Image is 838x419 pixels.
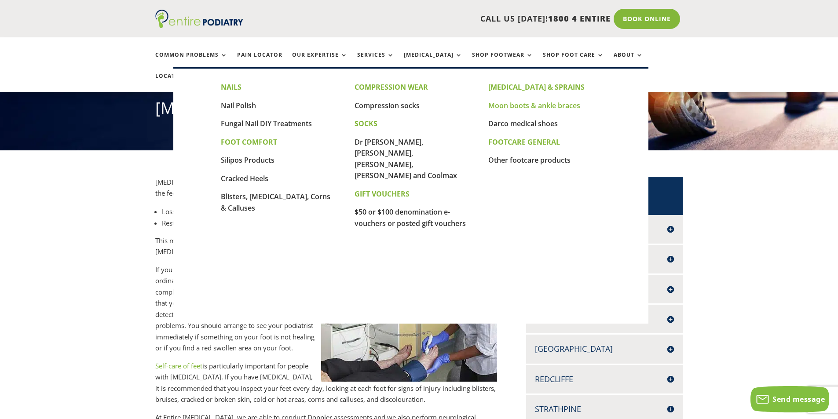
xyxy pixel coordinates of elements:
[488,101,580,110] a: Moon boots & ankle braces
[750,386,829,412] button: Send message
[472,52,533,71] a: Shop Footwear
[488,137,560,147] b: FOOTCARE GENERAL
[355,189,410,199] span: GIFT VOUCHERS
[548,13,611,24] span: 1800 4 ENTIRE
[535,404,674,415] h4: Strathpine
[614,9,680,29] a: Book Online
[355,119,377,128] span: SOCKS
[488,119,558,128] a: Darco medical shoes
[237,52,282,71] a: Pain Locator
[155,361,202,370] a: Self-care of feet
[221,82,242,92] span: NAILS
[355,82,428,92] span: COMPRESSION WEAR
[355,101,420,110] a: Compression socks
[155,52,227,71] a: Common Problems
[357,52,394,71] a: Services
[543,52,604,71] a: Shop Foot Care
[155,177,498,206] p: [MEDICAL_DATA] is a [MEDICAL_DATA] that can affect many parts of your body, including your feet. ...
[221,101,256,110] a: Nail Polish
[292,52,348,71] a: Our Expertise
[404,52,462,71] a: [MEDICAL_DATA]
[355,137,457,181] a: Dr [PERSON_NAME], [PERSON_NAME], [PERSON_NAME], [PERSON_NAME] and Coolmax
[155,97,683,124] h1: [MEDICAL_DATA]
[535,374,674,385] h4: Redcliffe
[155,10,243,28] img: logo (1)
[155,21,243,30] a: Entire Podiatry
[772,394,825,404] span: Send message
[221,192,330,213] a: Blisters, [MEDICAL_DATA], Corns & Calluses
[221,119,312,128] a: Fungal Nail DIY Treatments
[355,207,466,228] a: $50 or $100 denomination e-vouchers or posted gift vouchers
[488,82,585,92] span: [MEDICAL_DATA] & SPRAINS
[155,235,498,264] p: This means that people with [MEDICAL_DATA] may not feel (or ‘sense’) the symptoms of foot problem...
[614,52,643,71] a: About
[155,264,498,361] p: If you have [MEDICAL_DATA], even minor or ordinary foot problems can lead to serious complication...
[162,206,498,217] li: Loss of sensation (nerve damage or [MEDICAL_DATA])
[488,155,571,165] a: Other footcare products
[277,13,611,25] p: CALL US [DATE]!
[155,361,498,412] p: is particularly important for people with [MEDICAL_DATA]. If you have [MEDICAL_DATA], it is recom...
[221,174,268,183] a: Cracked Heels
[155,73,199,92] a: Locations
[162,217,498,229] li: Restricted circulation and blood flow ([MEDICAL_DATA])
[221,137,277,147] span: FOOT COMFORT
[535,343,674,354] h4: [GEOGRAPHIC_DATA]
[221,155,274,165] a: Silipos Products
